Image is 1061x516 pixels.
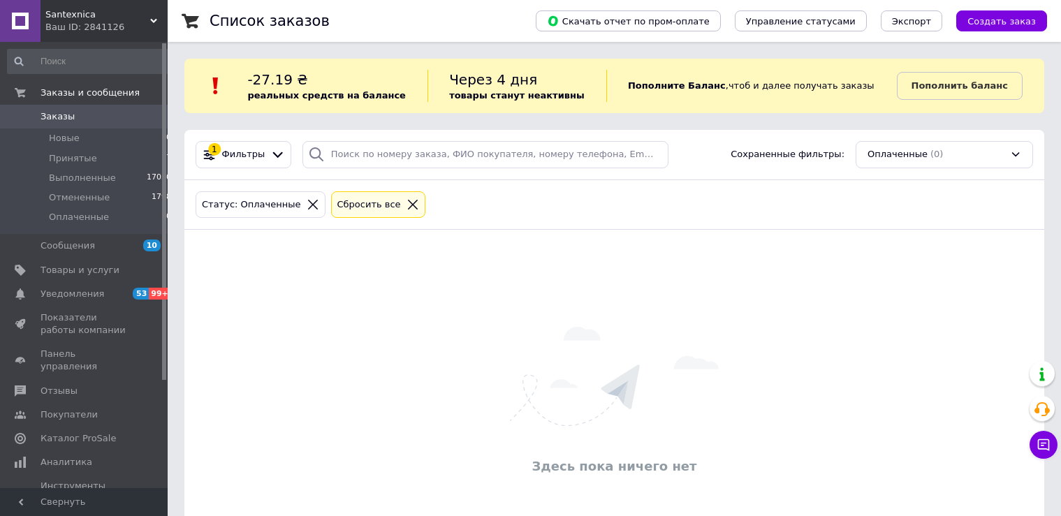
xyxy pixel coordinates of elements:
span: 1798 [152,191,171,204]
span: Панель управления [41,348,129,373]
span: Каталог ProSale [41,432,116,445]
div: Сбросить все [335,198,404,212]
button: Экспорт [881,10,942,31]
button: Создать заказ [956,10,1047,31]
div: 1 [208,143,221,156]
span: Оплаченные [868,148,928,161]
span: Товары и услуги [41,264,119,277]
a: Пополнить баланс [897,72,1023,100]
button: Чат с покупателем [1030,431,1058,459]
div: , чтоб и далее получать заказы [606,70,897,102]
img: :exclamation: [205,75,226,96]
span: 10 [143,239,161,251]
span: Отмененные [49,191,110,204]
button: Скачать отчет по пром-оплате [536,10,721,31]
span: Через 4 дня [449,71,537,88]
span: Заказы и сообщения [41,87,140,99]
h1: Список заказов [210,13,330,29]
input: Поиск [7,49,173,74]
b: Пополните Баланс [628,80,726,91]
span: Отзывы [41,385,78,397]
span: Сохраненные фильтры: [731,148,844,161]
b: реальных средств на балансе [247,90,406,101]
span: Santexnica [45,8,150,21]
span: Управление статусами [746,16,856,27]
b: товары станут неактивны [449,90,585,101]
a: Создать заказ [942,15,1047,26]
span: Создать заказ [967,16,1036,27]
span: -27.19 ₴ [247,71,307,88]
div: Статус: Оплаченные [199,198,304,212]
span: 7 [166,152,171,165]
span: Новые [49,132,80,145]
span: Оплаченные [49,211,109,223]
span: 0 [166,132,171,145]
span: Заказы [41,110,75,123]
span: 99+ [149,288,172,300]
span: (0) [930,149,943,159]
div: Ваш ID: 2841126 [45,21,168,34]
span: 17030 [147,172,171,184]
span: Уведомления [41,288,104,300]
div: Здесь пока ничего нет [191,457,1037,475]
input: Поиск по номеру заказа, ФИО покупателя, номеру телефона, Email, номеру накладной [302,141,668,168]
span: Выполненные [49,172,116,184]
span: Скачать отчет по пром-оплате [547,15,710,27]
span: Аналитика [41,456,92,469]
span: Экспорт [892,16,931,27]
button: Управление статусами [735,10,867,31]
b: Пополнить баланс [912,80,1008,91]
span: Фильтры [222,148,265,161]
span: Показатели работы компании [41,311,129,337]
span: 53 [133,288,149,300]
span: 0 [166,211,171,223]
span: Инструменты вебмастера и SEO [41,480,129,505]
span: Принятые [49,152,97,165]
span: Сообщения [41,239,95,252]
span: Покупатели [41,408,98,421]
